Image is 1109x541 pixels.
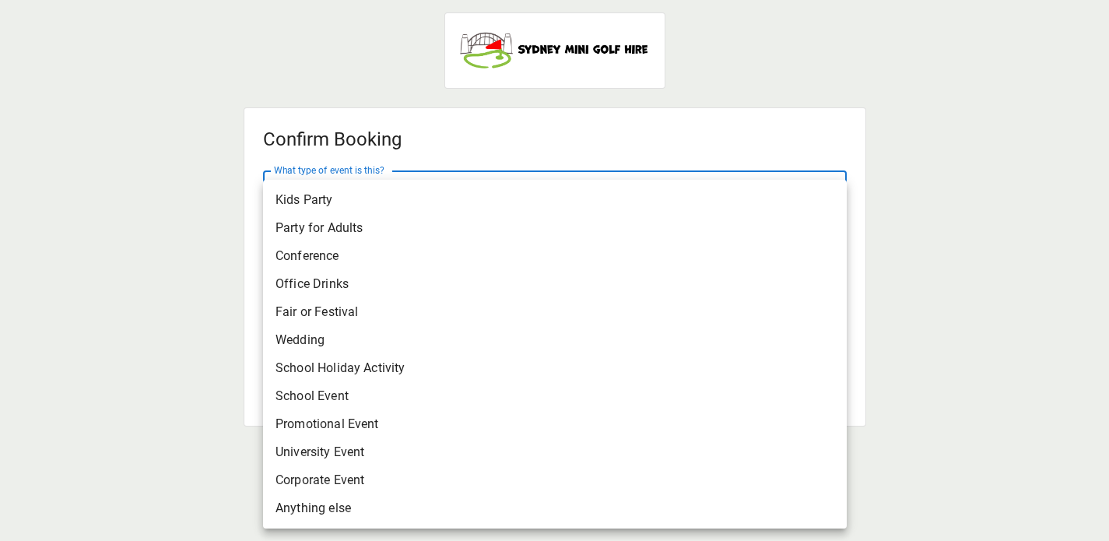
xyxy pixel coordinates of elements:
[263,438,847,466] li: University Event
[263,326,847,354] li: Wedding
[263,494,847,522] li: Anything else
[263,214,847,242] li: Party for Adults
[263,410,847,438] li: Promotional Event
[263,466,847,494] li: Corporate Event
[263,242,847,270] li: Conference
[263,298,847,326] li: Fair or Festival
[263,382,847,410] li: School Event
[263,270,847,298] li: Office Drinks
[263,354,847,382] li: School Holiday Activity
[263,186,847,214] li: Kids Party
